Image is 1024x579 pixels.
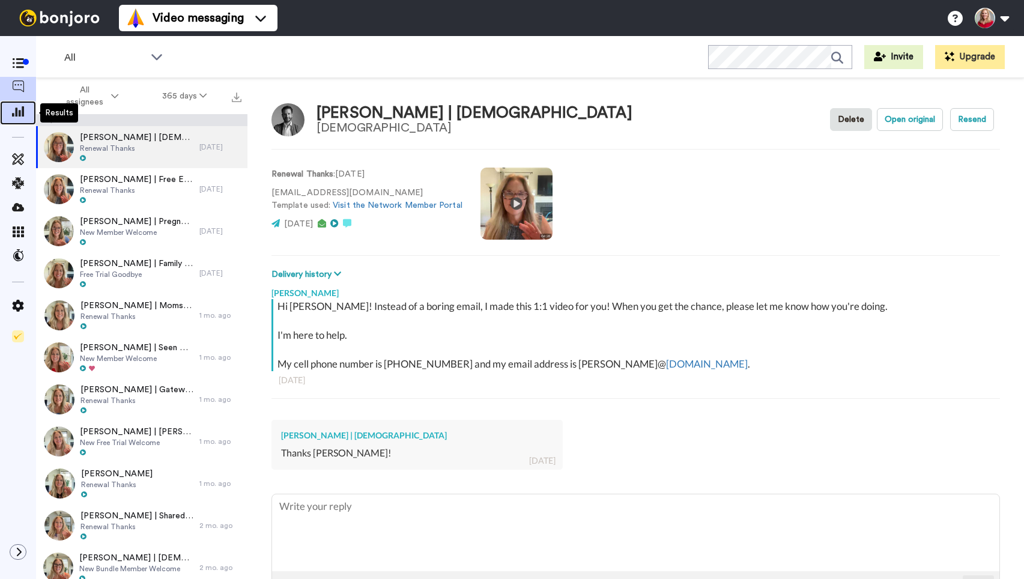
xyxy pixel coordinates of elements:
a: [PERSON_NAME] | Pregnancy Care CenterNew Member Welcome[DATE] [36,210,247,252]
button: Export all results that match these filters now. [228,87,245,105]
div: [PERSON_NAME] | [DEMOGRAPHIC_DATA] [281,429,553,441]
span: [PERSON_NAME] | Seen Heard and Known [80,342,193,354]
img: 07c7da10-b17e-4d25-aff9-16cd91e269a9-thumb.jpg [44,511,74,541]
p: : [DATE] [271,168,462,181]
div: 1 mo. ago [199,311,241,320]
span: [PERSON_NAME] | Gateway Mission [80,384,193,396]
div: 2 mo. ago [199,563,241,572]
span: Renewal Thanks [80,396,193,405]
img: 1406ba0c-0635-48df-a00a-964b69bfdbfc-thumb.jpg [44,342,74,372]
a: [PERSON_NAME] | Free Enterprise CenterRenewal Thanks[DATE] [36,168,247,210]
div: Hi [PERSON_NAME]! Instead of a boring email, I made this 1:1 video for you! When you get the chan... [277,299,997,371]
div: [PERSON_NAME] [271,281,1000,299]
div: [DEMOGRAPHIC_DATA] [317,121,632,135]
div: [DATE] [199,268,241,278]
span: [PERSON_NAME] | Pregnancy Care Center [80,216,193,228]
button: Delete [830,108,872,131]
a: Visit the Network Member Portal [333,201,462,210]
span: [PERSON_NAME] | Free Enterprise Center [80,174,193,186]
button: Invite [864,45,923,69]
button: Upgrade [935,45,1005,69]
img: dfb01000-a2e2-44bb-85f1-5003dcbf2cd5-thumb.jpg [44,216,74,246]
div: [DATE] [199,184,241,194]
button: Open original [877,108,943,131]
span: New Member Welcome [80,228,193,237]
span: All assignees [60,84,109,108]
div: [PERSON_NAME] | [DEMOGRAPHIC_DATA] [317,105,632,122]
img: 271c1afd-db5e-483a-8a76-90a56daa7f14-thumb.jpg [44,174,74,204]
div: Results [40,103,78,123]
img: 7aaf813c-781d-46d0-88a6-cccb1225ac4e-thumb.jpg [45,468,75,499]
div: Replies [36,114,247,126]
div: Thanks [PERSON_NAME]! [281,446,553,460]
img: 89902675-d33e-4dd8-8636-8f4cb4bad4bd-thumb.jpg [44,300,74,330]
a: [PERSON_NAME] | Gateway MissionRenewal Thanks1 mo. ago [36,378,247,420]
span: [PERSON_NAME] | [DEMOGRAPHIC_DATA] [80,132,193,144]
span: Video messaging [153,10,244,26]
img: vm-color.svg [126,8,145,28]
span: [DATE] [284,220,313,228]
a: [PERSON_NAME]Renewal Thanks1 mo. ago [36,462,247,505]
div: [DATE] [529,455,556,467]
img: d13a94ab-ae9d-42ec-8d05-196d7d34cbf9-thumb.jpg [44,258,74,288]
span: Renewal Thanks [81,480,153,490]
span: New Free Trial Welcome [80,438,193,447]
span: New Bundle Member Welcome [79,564,193,574]
a: [PERSON_NAME] | Shared City RenewalRenewal Thanks2 mo. ago [36,505,247,547]
img: Image of Max Lyons | Elan Church [271,103,304,136]
div: 1 mo. ago [199,479,241,488]
strong: Renewal Thanks [271,170,333,178]
span: [PERSON_NAME] | [PERSON_NAME] Branch CC [80,426,193,438]
span: [PERSON_NAME] [81,468,153,480]
div: [DATE] [199,142,241,152]
div: 2 mo. ago [199,521,241,530]
span: [PERSON_NAME] | Shared City Renewal [80,510,193,522]
a: [PERSON_NAME] | Family Resource CenterFree Trial Goodbye[DATE] [36,252,247,294]
span: Renewal Thanks [80,312,193,321]
div: [DATE] [199,226,241,236]
span: Free Trial Goodbye [80,270,193,279]
span: [PERSON_NAME] | [DEMOGRAPHIC_DATA] Mt. [GEOGRAPHIC_DATA] [79,552,193,564]
a: [PERSON_NAME] | [PERSON_NAME] Branch CCNew Free Trial Welcome1 mo. ago [36,420,247,462]
button: Delivery history [271,268,345,281]
img: Checklist.svg [12,330,24,342]
img: c3682782-09da-43fa-b4aa-c4258b8882c4-thumb.jpg [44,384,74,414]
img: e46afa5e-4e49-46d3-94d6-f205d6e917ae-thumb.jpg [44,132,74,162]
p: [EMAIL_ADDRESS][DOMAIN_NAME] Template used: [271,187,462,212]
button: Resend [950,108,994,131]
img: export.svg [232,92,241,102]
div: 1 mo. ago [199,353,241,362]
img: bj-logo-header-white.svg [14,10,105,26]
button: 365 days [141,85,229,107]
a: [PERSON_NAME] | Seen Heard and KnownNew Member Welcome1 mo. ago [36,336,247,378]
span: New Member Welcome [80,354,193,363]
span: Renewal Thanks [80,144,193,153]
div: [DATE] [279,374,993,386]
a: [PERSON_NAME] | [DEMOGRAPHIC_DATA]Renewal Thanks[DATE] [36,126,247,168]
a: [DOMAIN_NAME] [666,357,748,370]
span: All [64,50,145,65]
div: 1 mo. ago [199,395,241,404]
span: Renewal Thanks [80,522,193,532]
a: [PERSON_NAME] | Moms ConnectRenewal Thanks1 mo. ago [36,294,247,336]
span: [PERSON_NAME] | Family Resource Center [80,258,193,270]
div: 1 mo. ago [199,437,241,446]
img: cb153446-d192-445b-a147-11a708a8919f-thumb.jpg [44,426,74,456]
span: Renewal Thanks [80,186,193,195]
span: [PERSON_NAME] | Moms Connect [80,300,193,312]
button: All assignees [38,79,141,113]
